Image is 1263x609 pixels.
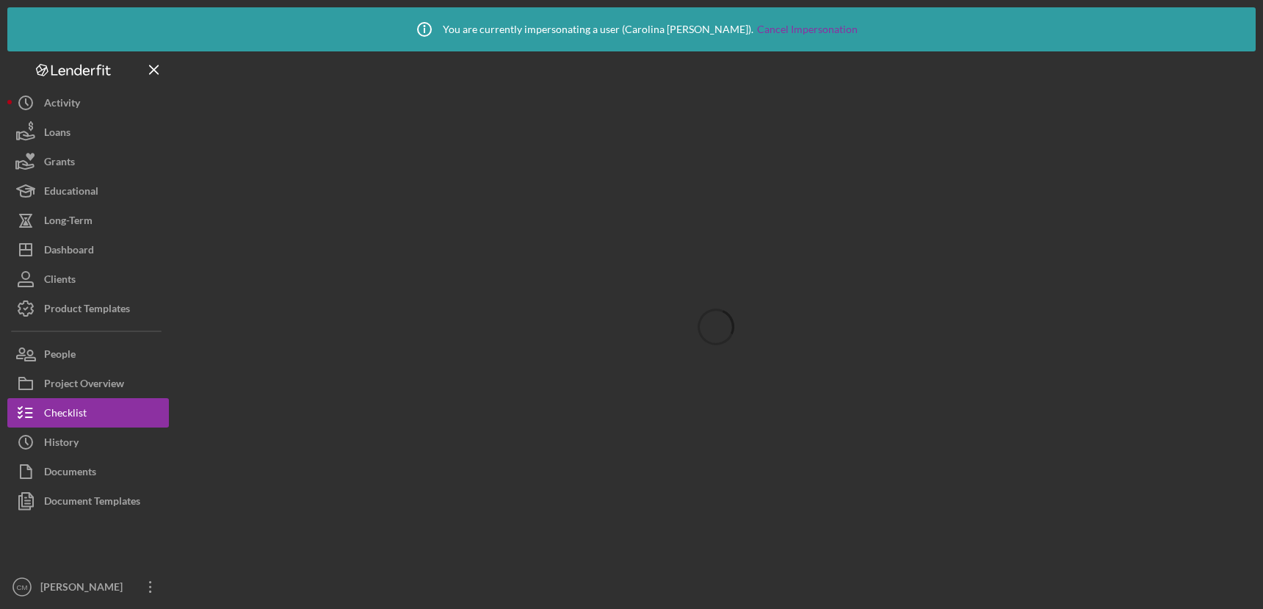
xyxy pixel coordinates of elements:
div: Checklist [44,398,87,431]
text: CM [17,583,28,591]
div: Long-Term [44,206,93,239]
button: Loans [7,118,169,147]
div: [PERSON_NAME] [37,572,132,605]
button: Document Templates [7,486,169,516]
div: Loans [44,118,70,151]
button: Grants [7,147,169,176]
div: Clients [44,264,76,298]
button: Checklist [7,398,169,428]
button: People [7,339,169,369]
button: Clients [7,264,169,294]
button: Long-Term [7,206,169,235]
button: CM[PERSON_NAME] [7,572,169,602]
div: Educational [44,176,98,209]
button: Project Overview [7,369,169,398]
div: Dashboard [44,235,94,268]
div: Product Templates [44,294,130,327]
div: History [44,428,79,461]
div: Activity [44,88,80,121]
div: Project Overview [44,369,124,402]
a: Cancel Impersonation [757,24,858,35]
button: Educational [7,176,169,206]
div: You are currently impersonating a user ( Carolina [PERSON_NAME] ). [406,11,858,48]
div: Documents [44,457,96,490]
button: History [7,428,169,457]
button: Product Templates [7,294,169,323]
div: Document Templates [44,486,140,519]
button: Activity [7,88,169,118]
button: Documents [7,457,169,486]
div: Grants [44,147,75,180]
div: People [44,339,76,372]
button: Dashboard [7,235,169,264]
